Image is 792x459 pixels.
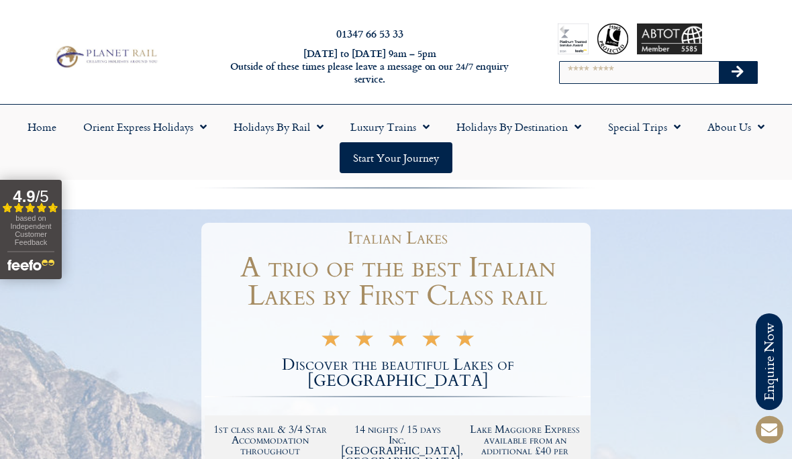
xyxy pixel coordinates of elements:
h2: 1st class rail & 3/4 Star Accommodation throughout [213,424,328,456]
a: Orient Express Holidays [70,111,220,142]
a: Holidays by Rail [220,111,337,142]
nav: Menu [7,111,785,173]
h1: A trio of the best Italian Lakes by First Class rail [205,254,591,310]
h2: Discover the beautiful Lakes of [GEOGRAPHIC_DATA] [205,357,591,389]
i: ★ [421,336,442,348]
i: ★ [454,336,475,348]
i: ★ [387,336,408,348]
img: Planet Rail Train Holidays Logo [52,44,159,70]
a: Start your Journey [340,142,452,173]
a: 01347 66 53 33 [336,25,403,41]
a: Special Trips [595,111,694,142]
div: 5/5 [320,332,475,348]
button: Search [719,62,758,83]
i: ★ [354,336,375,348]
a: Home [14,111,70,142]
a: About Us [694,111,778,142]
a: Luxury Trains [337,111,443,142]
i: ★ [320,336,341,348]
h6: [DATE] to [DATE] 9am – 5pm Outside of these times please leave a message on our 24/7 enquiry serv... [215,48,525,85]
h1: Italian Lakes [211,229,584,247]
a: Holidays by Destination [443,111,595,142]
